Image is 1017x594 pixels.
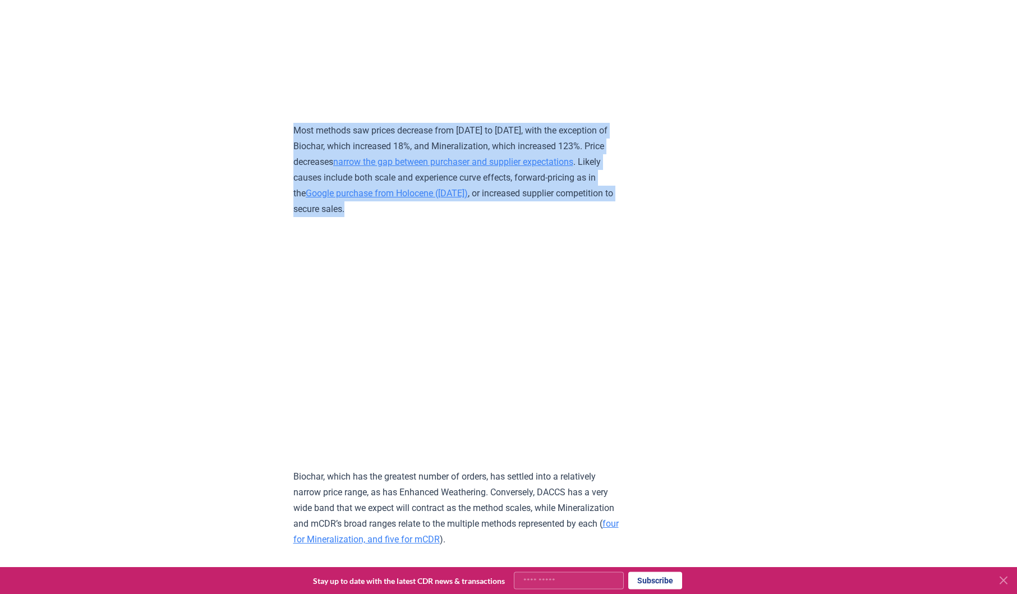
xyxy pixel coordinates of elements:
[293,469,622,547] p: Biochar, which has the greatest number of orders, has settled into a relatively narrow price rang...
[306,188,468,199] a: Google purchase from Holocene ([DATE])
[293,123,622,217] p: Most methods saw prices decrease from [DATE] to [DATE], with the exception of Biochar, which incr...
[293,518,619,545] a: four for Mineralization, and five for mCDR
[333,156,573,167] a: narrow the gap between purchaser and supplier expectations
[293,228,622,458] iframe: Table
